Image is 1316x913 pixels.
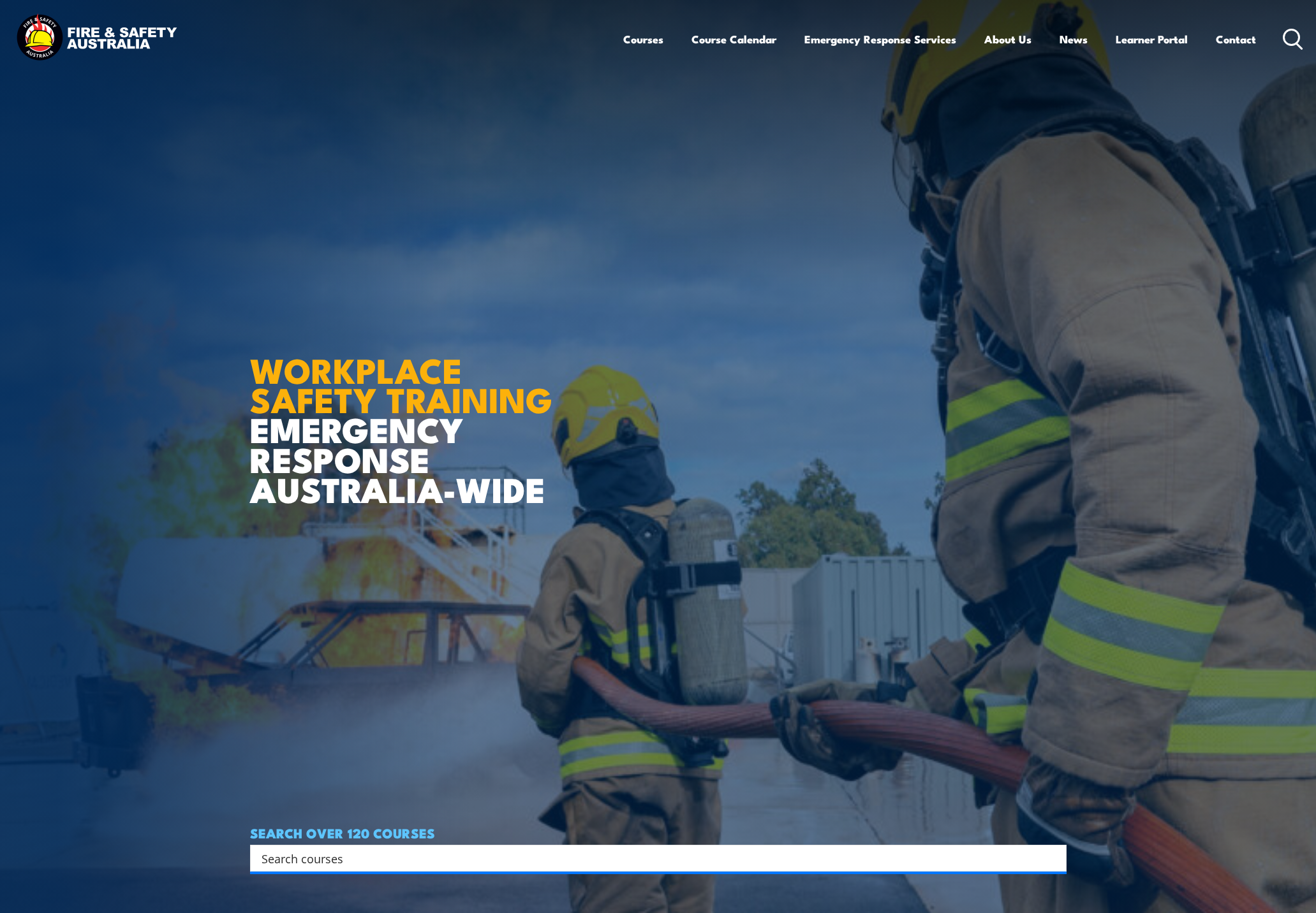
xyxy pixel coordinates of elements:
[1116,22,1188,56] a: Learner Portal
[623,22,663,56] a: Courses
[691,22,776,56] a: Course Calendar
[804,22,956,56] a: Emergency Response Services
[250,826,1067,840] h4: SEARCH OVER 120 COURSES
[1044,849,1062,867] button: Search magnifier button
[264,849,1041,867] form: Search form
[1060,22,1088,56] a: News
[984,22,1031,56] a: About Us
[1216,22,1256,56] a: Contact
[250,342,552,425] strong: WORKPLACE SAFETY TRAINING
[262,849,1039,868] input: Search input
[250,323,562,504] h1: EMERGENCY RESPONSE AUSTRALIA-WIDE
